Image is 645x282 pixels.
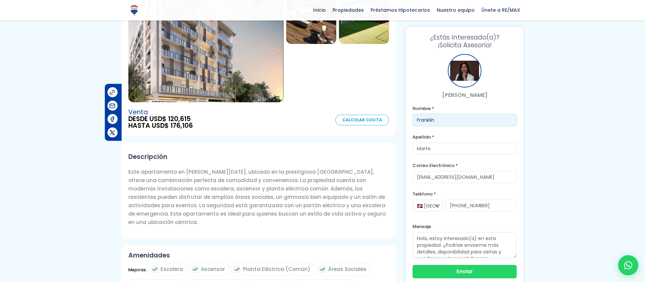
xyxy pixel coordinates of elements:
[413,190,517,198] label: Teléfono *
[128,251,389,259] h2: Amenidades
[128,149,389,164] h2: Descripción
[161,265,183,273] span: Escalera
[413,232,517,258] textarea: Hola, estoy interesado(a) en esta propiedad. ¿Podrías enviarme más detalles, disponibilidad para ...
[128,116,193,122] span: DESDE USD$ 120,615
[478,5,523,15] span: Únete a RE/MAX
[413,91,517,99] p: [PERSON_NAME]
[413,133,517,141] label: Apellido *
[445,200,517,212] input: 123-456-7890
[310,5,329,15] span: Inicio
[433,5,478,15] span: Nuestro equipo
[448,54,481,88] div: NICOLE BALBUENA
[329,5,367,15] span: Propiedades
[413,34,517,49] h3: ¡Solicita Asesoría!
[413,34,517,41] span: ¿Estás Interesado(a)?
[109,116,116,123] img: Compartir
[151,265,159,273] img: check icon
[128,168,389,226] p: Este apartamento en [PERSON_NAME][DATE], ubicado en la prestigiosa [GEOGRAPHIC_DATA], ofrece una ...
[109,89,116,96] img: Compartir
[109,129,116,136] img: Compartir
[201,265,225,273] span: Ascensor
[128,109,193,116] span: Venta
[191,265,199,273] img: check icon
[413,104,517,113] label: Nombre *
[367,5,433,15] span: Préstamos Hipotecarios
[243,265,310,273] span: Planta Eléctrica (Común)
[413,222,517,231] label: Mensaje
[413,265,517,278] button: Enviar
[109,102,116,109] img: Compartir
[233,265,241,273] img: check icon
[128,266,147,279] span: Mejoras:
[128,4,140,16] img: Logo de REMAX
[128,122,193,129] span: HASTA USD$ 176,106
[413,161,517,170] label: Correo Electrónico *
[318,265,327,273] img: check icon
[335,115,389,125] a: Calcular Cuota
[328,265,367,273] span: Áreas Sociales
